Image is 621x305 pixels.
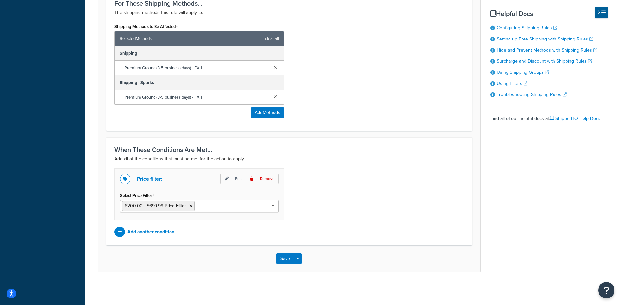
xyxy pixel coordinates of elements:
[490,10,608,17] h3: Helpful Docs
[497,58,592,65] a: Surcharge and Discount with Shipping Rules
[137,174,162,184] p: Price filter:
[265,34,279,43] a: clear all
[497,69,549,76] a: Using Shipping Groups
[115,46,284,61] div: Shipping
[127,227,174,236] p: Add another condition
[114,155,464,163] p: Add all of the conditions that must be met for the action to apply.
[115,75,284,90] div: Shipping - Sparks
[497,47,597,54] a: Hide and Prevent Methods with Shipping Rules
[125,202,186,209] span: $200.00 - $699.99 Price Filter
[251,107,284,118] button: AddMethods
[125,63,269,72] span: Premium Ground (3-5 business days) - FXH
[497,36,593,42] a: Setting up Free Shipping with Shipping Rules
[220,174,246,184] p: Edit
[125,93,269,102] span: Premium Ground (3-5 business days) - FXH
[120,193,154,198] label: Select Price Filter
[120,34,262,43] span: Selected Methods
[497,80,527,87] a: Using Filters
[550,115,600,122] a: ShipperHQ Help Docs
[276,253,294,264] button: Save
[598,282,614,298] button: Open Resource Center
[114,24,178,29] label: Shipping Methods to Be Affected
[114,9,464,17] p: The shipping methods this rule will apply to.
[246,174,279,184] p: Remove
[595,7,608,18] button: Hide Help Docs
[114,146,464,153] h3: When These Conditions Are Met...
[497,91,567,98] a: Troubleshooting Shipping Rules
[497,24,557,31] a: Configuring Shipping Rules
[490,109,608,123] div: Find all of our helpful docs at:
